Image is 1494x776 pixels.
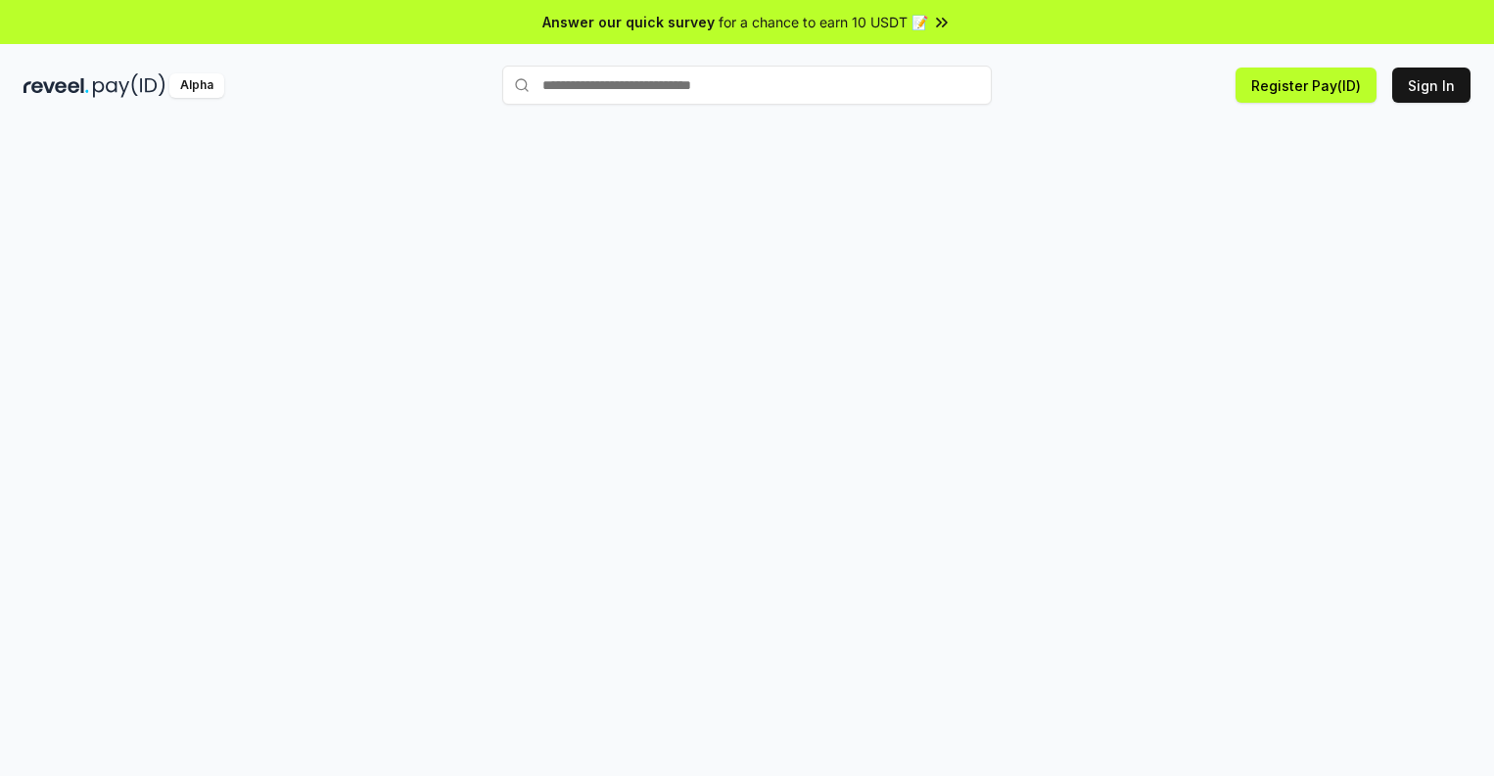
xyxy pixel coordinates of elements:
[1392,68,1471,103] button: Sign In
[23,73,89,98] img: reveel_dark
[1236,68,1377,103] button: Register Pay(ID)
[169,73,224,98] div: Alpha
[542,12,715,32] span: Answer our quick survey
[719,12,928,32] span: for a chance to earn 10 USDT 📝
[93,73,165,98] img: pay_id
